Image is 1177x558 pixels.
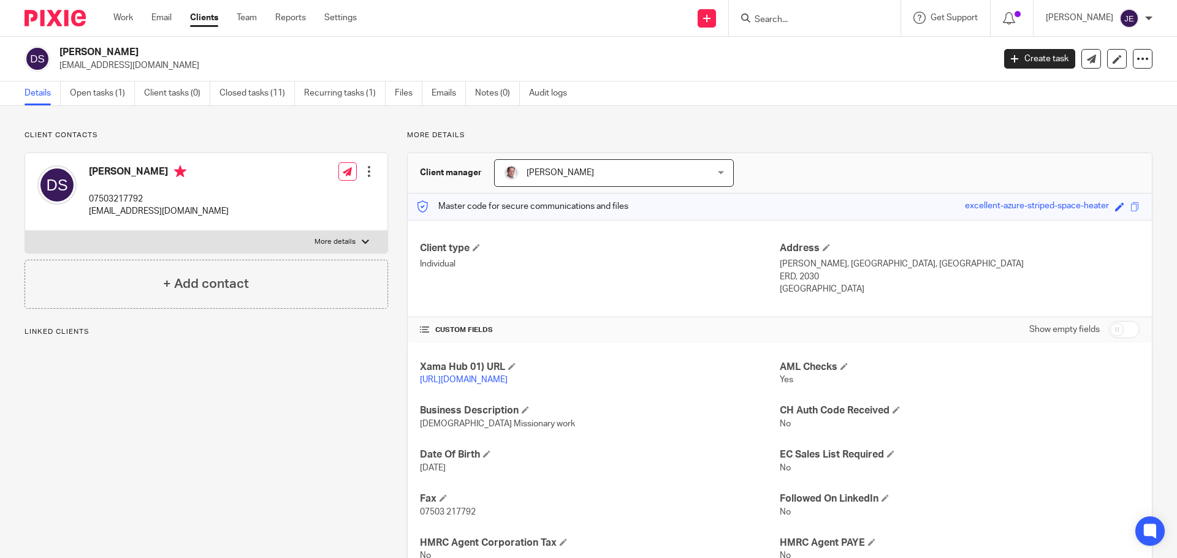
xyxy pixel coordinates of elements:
[89,193,229,205] p: 07503217792
[151,12,172,24] a: Email
[420,375,508,384] a: [URL][DOMAIN_NAME]
[780,420,791,428] span: No
[417,200,628,213] p: Master code for secure communications and files
[275,12,306,24] a: Reports
[529,81,576,105] a: Audit logs
[25,46,50,72] img: svg%3E
[780,242,1140,255] h4: Address
[25,130,388,140] p: Client contacts
[780,464,791,472] span: No
[395,81,422,105] a: Files
[89,165,229,181] h4: [PERSON_NAME]
[420,464,446,472] span: [DATE]
[304,81,386,105] a: Recurring tasks (1)
[780,361,1140,374] h4: AML Checks
[432,81,466,105] a: Emails
[144,81,210,105] a: Client tasks (0)
[113,12,133,24] a: Work
[1119,9,1139,28] img: svg%3E
[780,258,1140,270] p: [PERSON_NAME], [GEOGRAPHIC_DATA], [GEOGRAPHIC_DATA]
[420,325,780,335] h4: CUSTOM FIELDS
[89,205,229,217] p: [EMAIL_ADDRESS][DOMAIN_NAME]
[965,200,1109,214] div: excellent-azure-striped-space-heater
[780,271,1140,283] p: ERD, 2030
[420,537,780,549] h4: HMRC Agent Corporation Tax
[25,327,388,337] p: Linked clients
[780,404,1140,417] h4: CH Auth Code Received
[475,81,520,105] a: Notes (0)
[1029,323,1100,336] label: Show empty fields
[420,508,476,516] span: 07503 217792
[219,81,295,105] a: Closed tasks (11)
[420,492,780,505] h4: Fax
[420,448,780,461] h4: Date Of Birth
[780,448,1140,461] h4: EC Sales List Required
[314,237,356,247] p: More details
[780,492,1140,505] h4: Followed On LinkedIn
[780,537,1140,549] h4: HMRC Agent PAYE
[163,274,249,293] h4: + Add contact
[237,12,257,24] a: Team
[420,404,780,417] h4: Business Description
[25,81,61,105] a: Details
[37,165,77,205] img: svg%3E
[420,258,780,270] p: Individual
[59,59,986,72] p: [EMAIL_ADDRESS][DOMAIN_NAME]
[420,167,482,179] h3: Client manager
[1046,12,1113,24] p: [PERSON_NAME]
[1004,49,1075,69] a: Create task
[25,10,86,26] img: Pixie
[70,81,135,105] a: Open tasks (1)
[780,375,793,384] span: Yes
[504,165,519,180] img: Munro%20Partners-3202.jpg
[931,13,978,22] span: Get Support
[527,168,594,177] span: [PERSON_NAME]
[780,283,1140,295] p: [GEOGRAPHIC_DATA]
[420,420,575,428] span: [DEMOGRAPHIC_DATA] Missionary work
[324,12,357,24] a: Settings
[753,15,864,26] input: Search
[780,508,791,516] span: No
[174,165,186,178] i: Primary
[190,12,218,24] a: Clients
[407,130,1152,140] p: More details
[420,242,780,255] h4: Client type
[420,361,780,374] h4: Xama Hub 01) URL
[59,46,801,59] h2: [PERSON_NAME]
